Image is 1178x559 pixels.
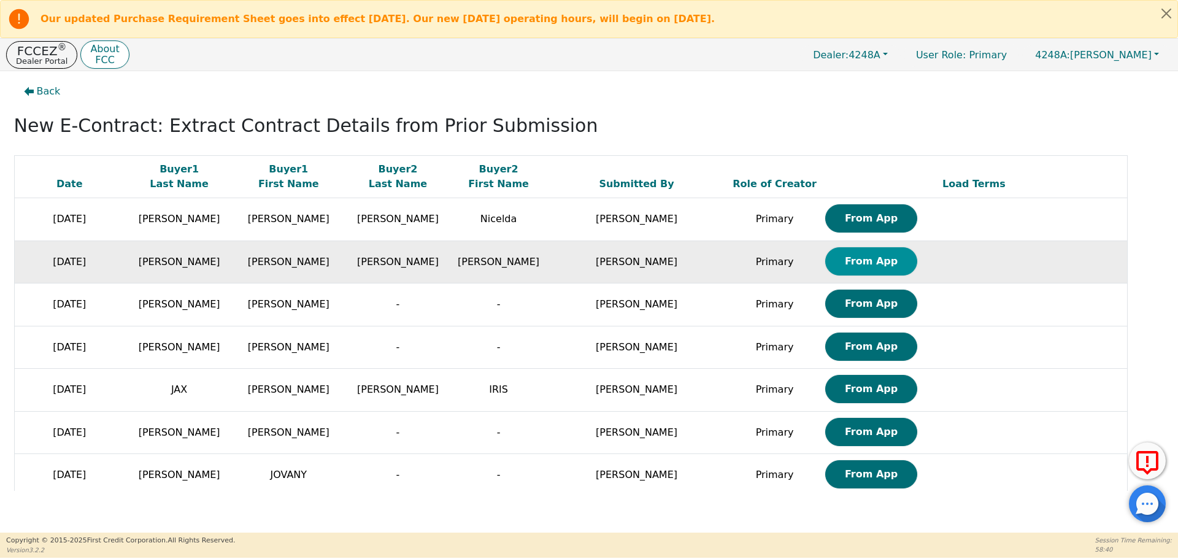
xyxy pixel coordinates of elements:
[58,42,67,53] sup: ®
[1095,536,1172,545] p: Session Time Remaining:
[14,198,125,241] td: [DATE]
[545,241,729,283] td: [PERSON_NAME]
[825,290,917,318] button: From App
[14,115,1165,137] h2: New E-Contract: Extract Contract Details from Prior Submission
[825,375,917,403] button: From App
[248,256,329,268] span: [PERSON_NAME]
[800,45,901,64] button: Dealer:4248A
[497,298,501,310] span: -
[14,283,125,326] td: [DATE]
[248,341,329,353] span: [PERSON_NAME]
[14,326,125,369] td: [DATE]
[167,536,235,544] span: All Rights Reserved.
[16,45,67,57] p: FCCEZ
[18,177,122,191] div: Date
[497,341,501,353] span: -
[396,469,400,480] span: -
[248,426,329,438] span: [PERSON_NAME]
[545,198,729,241] td: [PERSON_NAME]
[128,162,231,191] div: Buyer 1 Last Name
[904,43,1019,67] p: Primary
[357,384,439,395] span: [PERSON_NAME]
[825,247,917,276] button: From App
[729,454,821,497] td: Primary
[545,369,729,412] td: [PERSON_NAME]
[729,326,821,369] td: Primary
[825,204,917,233] button: From App
[824,177,1125,191] div: Load Terms
[729,198,821,241] td: Primary
[1155,1,1177,26] button: Close alert
[545,454,729,497] td: [PERSON_NAME]
[40,13,715,25] b: Our updated Purchase Requirement Sheet goes into effect [DATE]. Our new [DATE] operating hours, w...
[1095,545,1172,554] p: 58:40
[729,369,821,412] td: Primary
[357,256,439,268] span: [PERSON_NAME]
[545,283,729,326] td: [PERSON_NAME]
[14,454,125,497] td: [DATE]
[396,341,400,353] span: -
[14,241,125,283] td: [DATE]
[248,384,329,395] span: [PERSON_NAME]
[904,43,1019,67] a: User Role: Primary
[14,77,71,106] button: Back
[545,326,729,369] td: [PERSON_NAME]
[90,44,119,54] p: About
[6,546,235,555] p: Version 3.2.2
[497,469,501,480] span: -
[139,426,220,438] span: [PERSON_NAME]
[37,84,61,99] span: Back
[171,384,187,395] span: JAX
[90,55,119,65] p: FCC
[357,213,439,225] span: [PERSON_NAME]
[1022,45,1172,64] button: 4248A:[PERSON_NAME]
[139,256,220,268] span: [PERSON_NAME]
[732,177,818,191] div: Role of Creator
[139,469,220,480] span: [PERSON_NAME]
[813,49,849,61] span: Dealer:
[14,369,125,412] td: [DATE]
[1035,49,1070,61] span: 4248A:
[14,411,125,454] td: [DATE]
[729,411,821,454] td: Primary
[729,283,821,326] td: Primary
[139,213,220,225] span: [PERSON_NAME]
[458,256,539,268] span: [PERSON_NAME]
[16,57,67,65] p: Dealer Portal
[248,213,329,225] span: [PERSON_NAME]
[729,241,821,283] td: Primary
[139,298,220,310] span: [PERSON_NAME]
[545,411,729,454] td: [PERSON_NAME]
[497,426,501,438] span: -
[6,536,235,546] p: Copyright © 2015- 2025 First Credit Corporation.
[270,469,307,480] span: JOVANY
[396,426,400,438] span: -
[248,298,329,310] span: [PERSON_NAME]
[80,40,129,69] button: AboutFCC
[237,162,340,191] div: Buyer 1 First Name
[456,162,542,191] div: Buyer 2 First Name
[548,177,726,191] div: Submitted By
[480,213,517,225] span: Nicelda
[489,384,508,395] span: IRIS
[396,298,400,310] span: -
[813,49,880,61] span: 4248A
[916,49,966,61] span: User Role :
[825,418,917,446] button: From App
[6,41,77,69] button: FCCEZ®Dealer Portal
[139,341,220,353] span: [PERSON_NAME]
[825,460,917,488] button: From App
[346,162,449,191] div: Buyer 2 Last Name
[1129,442,1166,479] button: Report Error to FCC
[1035,49,1152,61] span: [PERSON_NAME]
[825,333,917,361] button: From App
